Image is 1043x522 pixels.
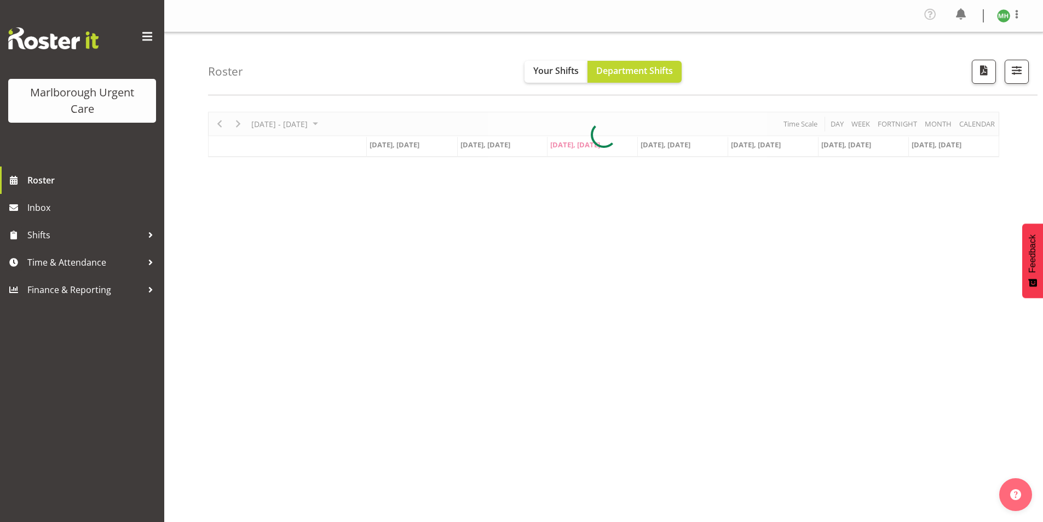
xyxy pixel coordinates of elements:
img: marisa-hoogenboom11845.jpg [997,9,1010,22]
span: Finance & Reporting [27,282,142,298]
button: Department Shifts [587,61,682,83]
button: Your Shifts [525,61,587,83]
span: Your Shifts [533,65,579,77]
img: help-xxl-2.png [1010,489,1021,500]
div: Marlborough Urgent Care [19,84,145,117]
span: Department Shifts [596,65,673,77]
img: Rosterit website logo [8,27,99,49]
span: Shifts [27,227,142,243]
h4: Roster [208,65,243,78]
span: Time & Attendance [27,254,142,271]
button: Download a PDF of the roster according to the set date range. [972,60,996,84]
span: Inbox [27,199,159,216]
button: Feedback - Show survey [1022,223,1043,298]
span: Roster [27,172,159,188]
span: Feedback [1028,234,1038,273]
button: Filter Shifts [1005,60,1029,84]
